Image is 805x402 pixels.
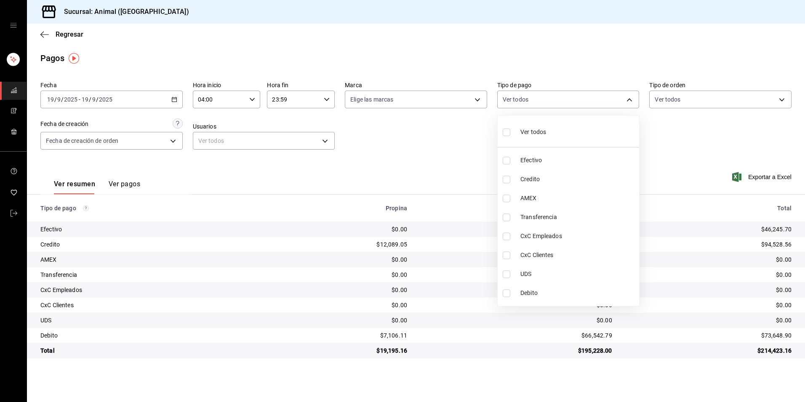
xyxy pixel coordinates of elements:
[520,156,636,165] span: Efectivo
[520,175,636,184] span: Credito
[520,194,636,203] span: AMEX
[520,128,546,137] span: Ver todos
[520,270,636,279] span: UDS
[520,232,636,241] span: CxC Empleados
[520,289,636,297] span: Debito
[520,213,636,222] span: Transferencia
[69,53,79,64] img: Tooltip marker
[520,251,636,260] span: CxC Clientes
